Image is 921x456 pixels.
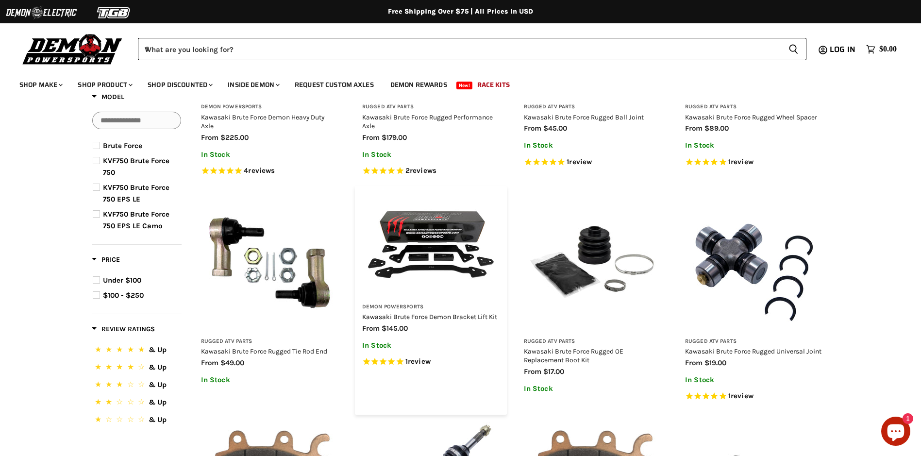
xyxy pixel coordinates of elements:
[685,124,703,133] span: from
[201,103,338,111] h3: Demon Powersports
[138,38,781,60] input: When autocomplete results are available use up and down arrows to review and enter to select
[362,357,500,367] span: Rated 5.0 out of 5 stars 1 reviews
[103,210,169,230] span: KVF750 Brute Force 750 EPS LE Camo
[244,166,275,175] span: 4 reviews
[149,363,167,372] span: & Up
[12,75,68,95] a: Shop Make
[201,113,324,130] a: Kawasaki Brute Force Demon Heavy Duty Axle
[103,141,142,150] span: Brute Force
[731,157,754,166] span: review
[825,45,861,54] a: Log in
[524,367,541,376] span: from
[524,347,623,364] a: Kawasaki Brute Force Rugged OE Replacement Boot Kit
[201,338,338,345] h3: Rugged ATV Parts
[362,304,500,311] h3: Demon Powersports
[220,358,244,367] span: $49.00
[362,324,380,333] span: from
[524,103,661,111] h3: Rugged ATV Parts
[362,113,493,130] a: Kawasaki Brute Force Rugged Performance Axle
[685,347,821,355] a: Kawasaki Brute Force Rugged Universal Joint
[524,157,661,168] span: Rated 5.0 out of 5 stars 1 reviews
[524,193,661,331] img: Kawasaki Brute Force Rugged OE Replacement Boot Kit
[470,75,517,95] a: Race Kits
[704,124,729,133] span: $89.00
[731,391,754,400] span: review
[524,141,661,150] p: In Stock
[362,133,380,142] span: from
[410,166,436,175] span: reviews
[382,324,408,333] span: $145.00
[201,151,338,159] p: In Stock
[149,380,167,389] span: & Up
[78,3,151,22] img: TGB Logo 2
[201,166,338,176] span: Rated 5.0 out of 5 stars 4 reviews
[362,103,500,111] h3: Rugged ATV Parts
[878,417,913,448] inbox-online-store-chat: Shopify online store chat
[70,75,138,95] a: Shop Product
[92,324,155,337] button: Filter by Review Ratings
[201,193,338,331] img: Kawasaki Brute Force Rugged Tie Rod End
[103,183,169,203] span: KVF750 Brute Force 750 EPS LE
[362,341,500,350] p: In Stock
[149,415,167,424] span: & Up
[149,398,167,406] span: & Up
[93,379,181,393] button: 3 Stars.
[92,112,181,129] input: Search Options
[524,338,661,345] h3: Rugged ATV Parts
[72,7,849,16] div: Free Shipping Over $75 | All Prices In USD
[685,157,822,168] span: Rated 5.0 out of 5 stars 1 reviews
[685,338,822,345] h3: Rugged ATV Parts
[382,133,407,142] span: $179.00
[524,113,644,121] a: Kawasaki Brute Force Rugged Ball Joint
[362,193,500,296] img: Kawasaki Brute Force Demon Bracket Lift Kit
[685,113,817,121] a: Kawasaki Brute Force Rugged Wheel Spacer
[781,38,806,60] button: Search
[685,193,822,331] img: Kawasaki Brute Force Rugged Universal Joint
[524,124,541,133] span: from
[92,255,120,267] button: Filter by Price
[543,124,567,133] span: $45.00
[569,157,592,166] span: review
[19,32,126,66] img: Demon Powersports
[93,361,181,375] button: 4 Stars.
[685,358,703,367] span: from
[685,376,822,384] p: In Stock
[248,166,275,175] span: reviews
[93,414,181,428] button: 1 Star.
[201,347,327,355] a: Kawasaki Brute Force Rugged Tie Rod End
[103,291,144,300] span: $100 - $250
[201,358,218,367] span: from
[140,75,218,95] a: Shop Discounted
[220,133,249,142] span: $225.00
[728,157,754,166] span: 1 reviews
[5,3,78,22] img: Demon Electric Logo 2
[408,357,431,366] span: review
[879,45,897,54] span: $0.00
[861,42,902,56] a: $0.00
[92,93,124,101] span: Model
[92,255,120,264] span: Price
[92,325,155,333] span: Review Ratings
[362,151,500,159] p: In Stock
[685,391,822,402] span: Rated 5.0 out of 5 stars 1 reviews
[103,156,169,177] span: KVF750 Brute Force 750
[728,391,754,400] span: 1 reviews
[93,396,181,410] button: 2 Stars.
[149,345,167,354] span: & Up
[383,75,454,95] a: Demon Rewards
[287,75,381,95] a: Request Custom Axles
[93,344,181,358] button: 5 Stars.
[456,82,473,89] span: New!
[830,43,855,55] span: Log in
[201,133,218,142] span: from
[524,385,661,393] p: In Stock
[685,141,822,150] p: In Stock
[12,71,894,95] ul: Main menu
[138,38,806,60] form: Product
[362,166,500,176] span: Rated 5.0 out of 5 stars 2 reviews
[220,75,285,95] a: Inside Demon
